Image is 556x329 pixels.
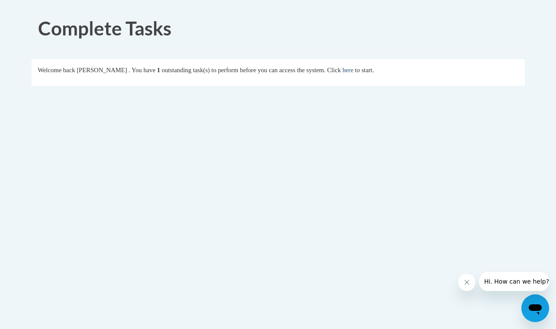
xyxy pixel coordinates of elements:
[77,67,127,73] span: [PERSON_NAME]
[38,17,171,39] span: Complete Tasks
[38,67,75,73] span: Welcome back
[162,67,341,73] span: outstanding task(s) to perform before you can access the system. Click
[479,272,549,291] iframe: Message from company
[342,67,353,73] a: here
[129,67,155,73] span: . You have
[355,67,374,73] span: to start.
[521,294,549,322] iframe: Button to launch messaging window
[157,67,160,73] span: 1
[458,274,476,291] iframe: Close message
